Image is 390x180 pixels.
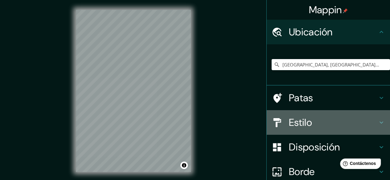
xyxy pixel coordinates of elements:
button: Activar o desactivar atribución [180,162,188,169]
font: Borde [289,165,315,178]
canvas: Mapa [76,10,191,172]
font: Estilo [289,116,312,129]
font: Disposición [289,141,340,154]
font: Patas [289,91,313,104]
div: Ubicación [267,20,390,44]
div: Patas [267,86,390,110]
img: pin-icon.png [343,8,348,13]
div: Disposición [267,135,390,159]
input: Elige tu ciudad o zona [272,59,390,70]
div: Estilo [267,110,390,135]
font: Ubicación [289,26,333,38]
font: Mappin [309,3,342,16]
iframe: Lanzador de widgets de ayuda [335,156,383,173]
